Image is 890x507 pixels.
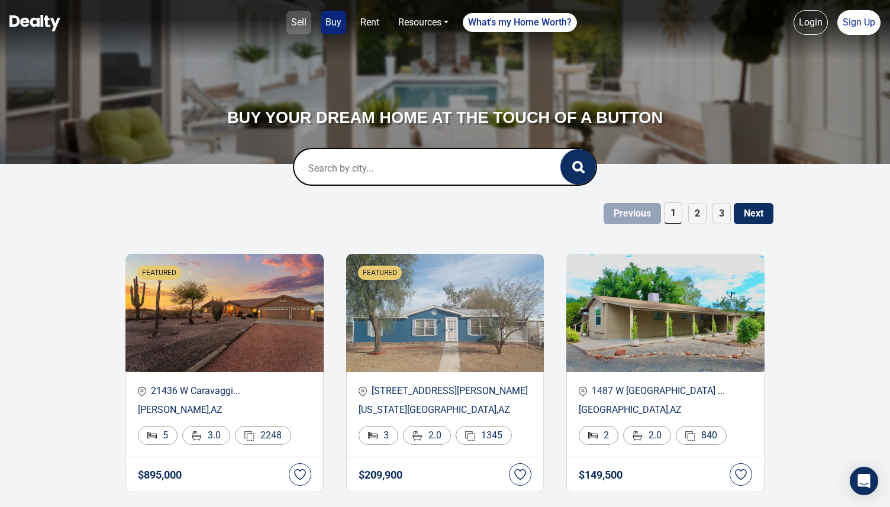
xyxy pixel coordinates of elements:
a: Rent [356,11,384,34]
p: [US_STATE][GEOGRAPHIC_DATA] , AZ [359,403,532,417]
span: FEATURED [363,267,397,278]
a: Login [794,10,828,35]
h4: $ 895,000 [138,469,182,481]
a: Resources [394,11,453,34]
img: Bathroom [633,431,643,441]
a: Sign Up [837,10,881,35]
p: 21436 W Caravaggi... [138,384,311,398]
h3: BUY YOUR DREAM HOME AT THE TOUCH OF A BUTTON [214,106,676,129]
img: Area [465,431,475,441]
p: [GEOGRAPHIC_DATA] , AZ [579,403,752,417]
button: Previous [604,203,661,224]
img: location [579,386,587,396]
img: Recent Properties [346,254,544,372]
a: Sell [286,11,311,34]
img: Bed [588,432,598,439]
div: 2.0 [623,426,671,445]
div: 2 [579,426,618,445]
div: 840 [676,426,727,445]
p: [PERSON_NAME] , AZ [138,403,311,417]
div: 2248 [235,426,291,445]
div: Open Intercom Messenger [850,467,878,495]
p: 1487 W [GEOGRAPHIC_DATA] ... [579,384,752,398]
div: 5 [138,426,178,445]
span: 3 [712,203,731,224]
a: What's my Home Worth? [463,13,577,32]
input: Search by city... [294,149,536,187]
img: Recent Properties [566,254,765,372]
img: Area [685,431,695,441]
img: Bathroom [412,431,423,441]
img: Bed [368,432,378,439]
div: 2.0 [403,426,451,445]
h4: $ 149,500 [579,469,623,481]
div: 3 [359,426,398,445]
iframe: BigID CMP Widget [6,472,41,507]
a: Buy [321,11,346,34]
img: Recent Properties [125,254,324,372]
img: Bathroom [192,431,202,441]
h4: $ 209,900 [359,469,402,481]
p: [STREET_ADDRESS][PERSON_NAME] [359,384,532,398]
img: Dealty - Buy, Sell & Rent Homes [9,15,60,31]
img: location [359,386,367,396]
div: 3.0 [182,426,230,445]
img: location [138,386,146,396]
span: 1 [664,202,682,224]
span: FEATURED [142,267,176,278]
button: Next [734,203,773,224]
span: 2 [688,203,707,224]
img: Area [244,431,254,441]
img: Bed [147,432,157,439]
div: 1345 [456,426,512,445]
